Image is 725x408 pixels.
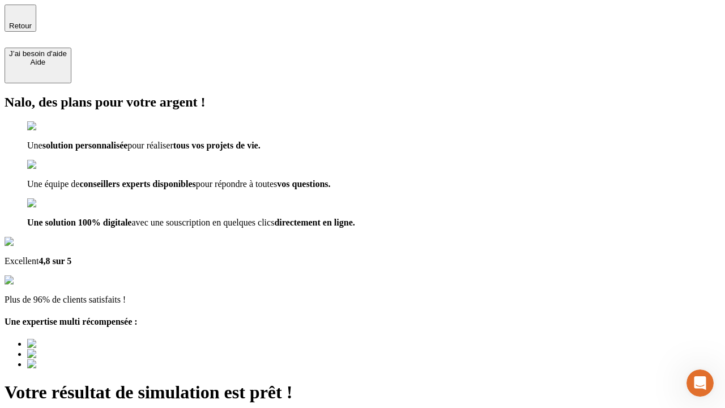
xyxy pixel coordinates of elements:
[277,179,330,189] span: vos questions.
[9,58,67,66] div: Aide
[5,5,36,32] button: Retour
[173,141,261,150] span: tous vos projets de vie.
[27,141,42,150] span: Une
[5,317,720,327] h4: Une expertise multi récompensée :
[274,218,355,227] span: directement en ligne.
[27,218,131,227] span: Une solution 100% digitale
[42,141,128,150] span: solution personnalisée
[39,256,71,266] span: 4,8 sur 5
[27,339,132,349] img: Best savings advice award
[127,141,173,150] span: pour réaliser
[27,198,76,209] img: checkmark
[5,95,720,110] h2: Nalo, des plans pour votre argent !
[5,382,720,403] h1: Votre résultat de simulation est prêt !
[5,237,70,247] img: Google Review
[27,179,79,189] span: Une équipe de
[27,359,132,369] img: Best savings advice award
[131,218,274,227] span: avec une souscription en quelques clics
[79,179,195,189] span: conseillers experts disponibles
[686,369,714,397] iframe: Intercom live chat
[5,48,71,83] button: J’ai besoin d'aideAide
[27,160,76,170] img: checkmark
[27,121,76,131] img: checkmark
[5,256,39,266] span: Excellent
[27,349,132,359] img: Best savings advice award
[196,179,278,189] span: pour répondre à toutes
[5,275,61,286] img: reviews stars
[9,22,32,30] span: Retour
[9,49,67,58] div: J’ai besoin d'aide
[5,295,720,305] p: Plus de 96% de clients satisfaits !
